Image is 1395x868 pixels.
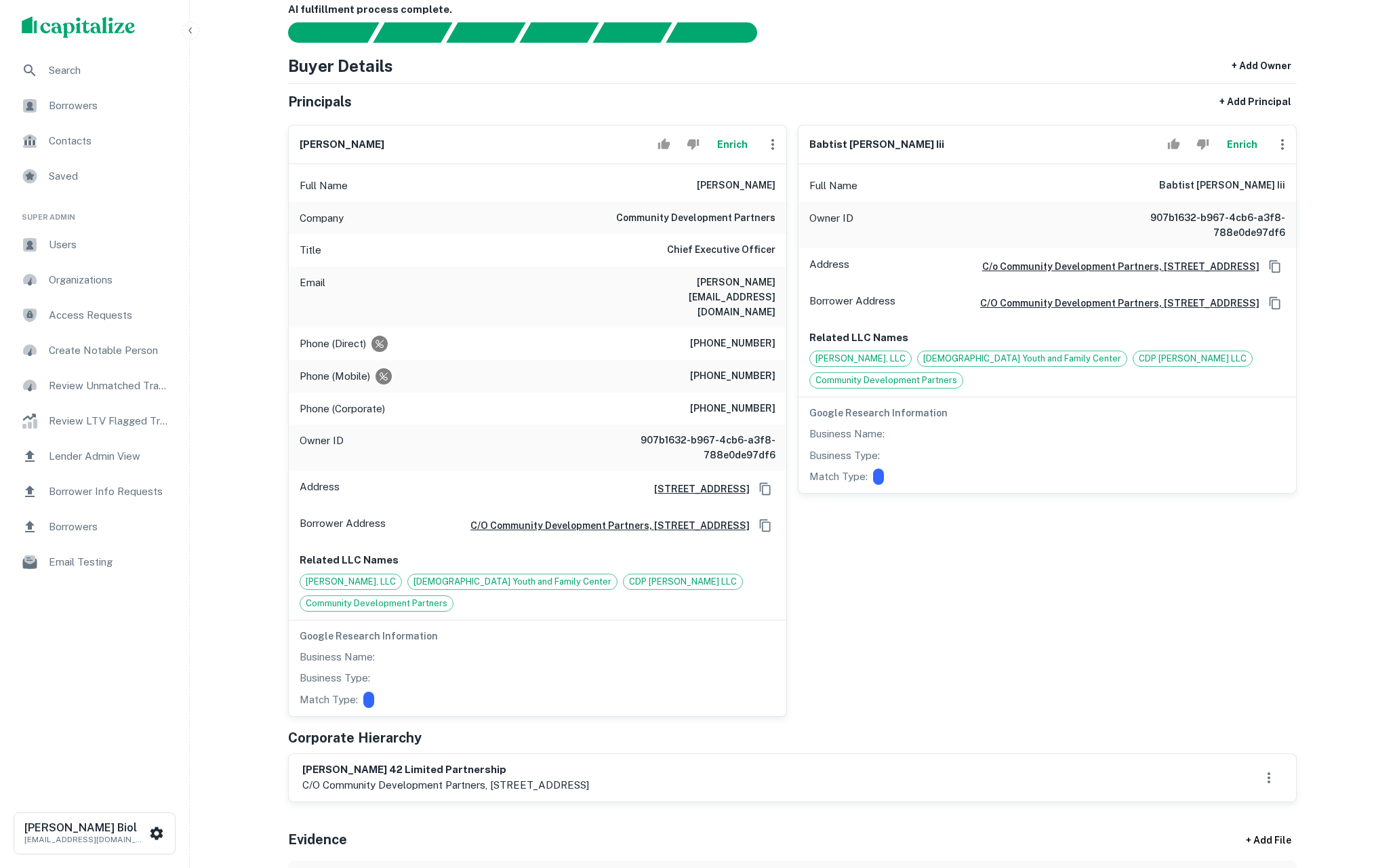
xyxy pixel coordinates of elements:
[49,272,170,288] span: Organizations
[681,131,705,158] button: Reject
[1133,352,1252,366] span: CDP [PERSON_NAME] LLC
[11,160,178,193] a: Saved
[300,433,344,462] p: Owner ID
[613,433,775,462] h6: 907b1632-b967-4cb6-a3f8-788e0de97df6
[971,259,1259,274] a: C/o Community Development Partners, [STREET_ADDRESS]
[11,195,178,229] li: Super Admin
[300,597,453,610] span: Community Development Partners
[49,484,170,500] span: Borrower Info Requests
[969,296,1259,311] a: c/o community development partners, [STREET_ADDRESS]
[288,829,347,850] h5: Evidence
[11,229,178,261] a: Users
[11,511,178,543] a: Borrowers
[809,426,885,442] p: Business Name:
[519,22,599,43] div: Principals found, AI now looking for contact information...
[755,479,775,499] button: Copy Address
[446,22,525,43] div: Documents found, AI parsing details...
[302,762,589,778] h6: [PERSON_NAME] 42 limited partnership
[11,299,178,332] a: Access Requests
[1214,90,1297,114] button: + Add Principal
[49,554,170,570] span: Email Testing
[11,546,178,578] a: Email Testing
[300,368,370,384] p: Phone (Mobile)
[49,62,170,79] span: Search
[49,98,170,114] span: Borrowers
[652,131,676,158] button: Accept
[49,378,170,394] span: Review Unmatched Transactions
[690,368,775,384] h6: [PHONE_NUMBER]
[288,54,393,78] h4: Buyer Details
[1327,759,1395,825] iframe: Chat Widget
[11,440,178,473] a: Lender Admin View
[1265,256,1285,277] button: Copy Address
[11,90,178,122] a: Borrowers
[11,125,178,157] a: Contacts
[809,330,1285,346] p: Related LLC Names
[643,481,750,496] a: [STREET_ADDRESS]
[272,22,373,43] div: Sending borrower request to AI...
[376,368,392,384] div: Requests to not be contacted at this number
[613,275,775,319] h6: [PERSON_NAME][EMAIL_ADDRESS][DOMAIN_NAME]
[300,210,344,226] p: Company
[11,475,178,508] a: Borrower Info Requests
[288,2,1297,18] h6: AI fulfillment process complete.
[49,342,170,359] span: Create Notable Person
[11,405,178,437] a: Review LTV Flagged Transactions
[300,336,366,352] p: Phone (Direct)
[373,22,452,43] div: Your request is received and processing...
[809,469,868,485] p: Match Type:
[1226,54,1297,78] button: + Add Owner
[288,92,352,112] h5: Principals
[810,352,911,366] span: [PERSON_NAME], LLC
[1162,131,1186,158] button: Accept
[1265,293,1285,313] button: Copy Address
[300,137,384,153] h6: [PERSON_NAME]
[11,370,178,402] a: Review Unmatched Transactions
[11,334,178,367] a: Create Notable Person
[809,178,857,194] p: Full Name
[300,692,358,708] p: Match Type:
[300,649,375,665] p: Business Name:
[300,178,348,194] p: Full Name
[11,264,178,296] a: Organizations
[288,728,422,748] h5: Corporate Hierarchy
[1159,178,1285,194] h6: babtist [PERSON_NAME] iii
[460,518,750,533] a: c/o community development partners, [STREET_ADDRESS]
[22,16,136,38] img: capitalize-logo.png
[690,336,775,352] h6: [PHONE_NUMBER]
[809,210,853,240] p: Owner ID
[666,22,773,43] div: AI fulfillment process complete.
[300,552,775,568] p: Related LLC Names
[616,210,775,226] h6: community development partners
[809,406,1285,420] h6: Google Research Information
[300,515,386,536] p: Borrower Address
[11,54,178,87] a: Search
[49,307,170,323] span: Access Requests
[809,293,895,313] p: Borrower Address
[24,833,146,846] p: [EMAIL_ADDRESS][DOMAIN_NAME]
[667,242,775,258] h6: Chief Executive Officer
[1123,210,1285,240] h6: 907b1632-b967-4cb6-a3f8-788e0de97df6
[1220,131,1263,158] button: Enrich
[49,168,170,184] span: Saved
[918,352,1127,366] span: [DEMOGRAPHIC_DATA] Youth and Family Center
[302,777,589,793] p: c/o community development partners, [STREET_ADDRESS]
[710,131,754,158] button: Enrich
[49,413,170,429] span: Review LTV Flagged Transactions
